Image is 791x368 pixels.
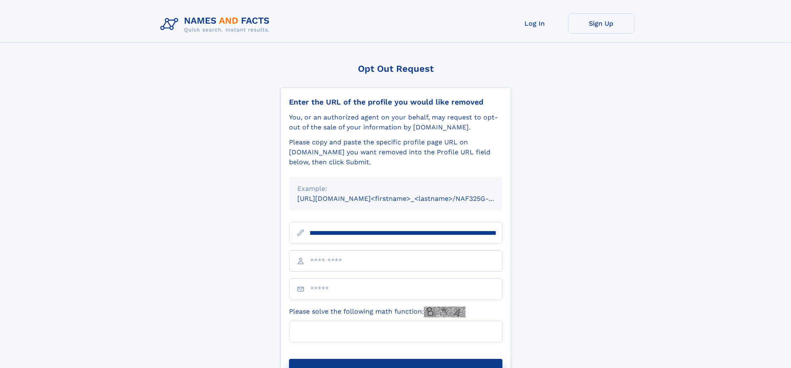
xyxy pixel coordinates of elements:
[289,97,502,107] div: Enter the URL of the profile you would like removed
[297,184,494,194] div: Example:
[289,112,502,132] div: You, or an authorized agent on your behalf, may request to opt-out of the sale of your informatio...
[157,13,277,36] img: Logo Names and Facts
[568,13,634,34] a: Sign Up
[280,63,511,74] div: Opt Out Request
[289,137,502,167] div: Please copy and paste the specific profile page URL on [DOMAIN_NAME] you want removed into the Pr...
[502,13,568,34] a: Log In
[289,307,465,317] label: Please solve the following math function:
[297,195,518,202] small: [URL][DOMAIN_NAME]<firstname>_<lastname>/NAF325G-xxxxxxxx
